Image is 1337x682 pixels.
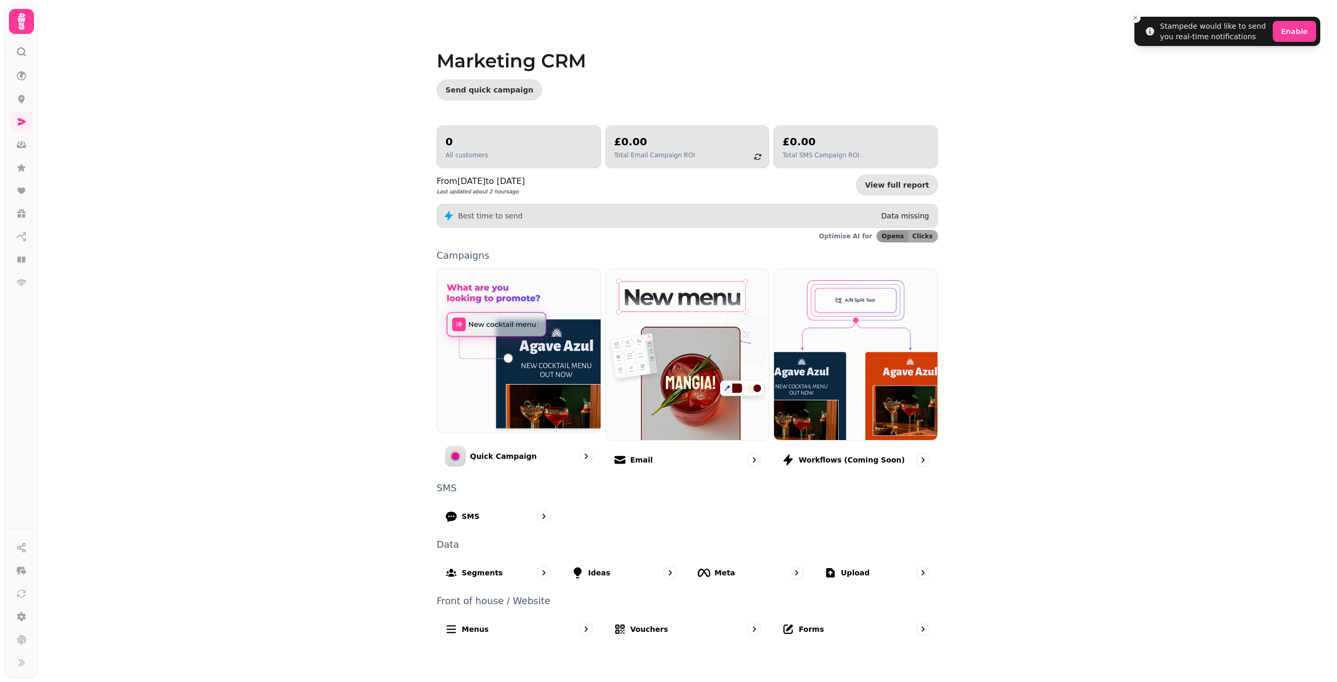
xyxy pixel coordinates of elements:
[782,134,859,149] h2: £0.00
[445,134,488,149] h2: 0
[881,211,929,221] p: Data missing
[912,233,933,239] span: Clicks
[1273,21,1316,42] button: Enable
[773,269,938,475] a: Workflows (coming soon)Workflows (coming soon)
[588,568,611,578] p: Ideas
[605,269,770,475] a: EmailEmail
[538,568,549,578] svg: go to
[437,614,601,644] a: Menus
[437,25,938,71] h1: Marketing CRM
[918,568,928,578] svg: go to
[437,269,601,433] img: Quick Campaign
[749,148,767,166] button: refresh
[462,624,489,634] p: Menus
[882,233,904,239] span: Opens
[630,455,653,465] p: Email
[470,451,537,461] p: Quick Campaign
[563,558,685,588] a: Ideas
[437,483,938,493] p: SMS
[462,568,503,578] p: Segments
[437,501,559,531] a: SMS
[799,624,824,634] p: Forms
[816,558,938,588] a: Upload
[918,624,928,634] svg: go to
[773,614,938,644] a: Forms
[877,230,908,242] button: Opens
[614,151,695,159] p: Total Email Campaign ROI
[445,86,533,94] span: Send quick campaign
[1130,13,1141,23] button: Close toast
[605,614,770,644] a: Vouchers
[437,540,938,549] p: Data
[437,558,559,588] a: Segments
[606,269,769,440] img: Email
[749,624,759,634] svg: go to
[774,269,937,440] img: Workflows (coming soon)
[437,188,525,195] p: Last updated about 2 hours ago
[437,175,525,188] p: From [DATE] to [DATE]
[819,232,872,240] p: Optimise AI for
[856,175,938,195] a: View full report
[614,134,695,149] h2: £0.00
[749,455,759,465] svg: go to
[841,568,870,578] p: Upload
[581,451,591,461] svg: go to
[458,211,523,221] p: Best time to send
[437,596,938,606] p: Front of house / Website
[689,558,812,588] a: Meta
[437,251,938,260] p: Campaigns
[799,455,905,465] p: Workflows (coming soon)
[538,511,549,522] svg: go to
[908,230,937,242] button: Clicks
[791,568,802,578] svg: go to
[462,511,479,522] p: SMS
[581,624,591,634] svg: go to
[437,269,601,475] a: Quick CampaignQuick Campaign
[630,624,668,634] p: Vouchers
[918,455,928,465] svg: go to
[714,568,735,578] p: Meta
[1160,21,1269,42] div: Stampede would like to send you real-time notifications
[437,79,542,100] button: Send quick campaign
[445,151,488,159] p: All customers
[782,151,859,159] p: Total SMS Campaign ROI
[665,568,675,578] svg: go to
